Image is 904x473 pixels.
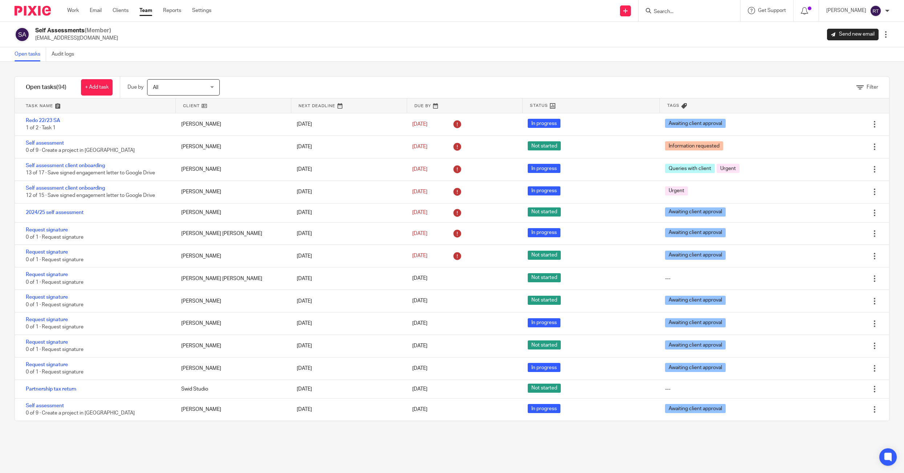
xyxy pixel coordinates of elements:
[26,235,84,240] span: 0 of 1 · Request signature
[665,340,726,349] span: Awaiting client approval
[758,8,786,13] span: Get Support
[174,361,289,376] div: [PERSON_NAME]
[289,316,405,331] div: [DATE]
[153,85,158,90] span: All
[528,273,561,282] span: Not started
[412,407,427,412] span: [DATE]
[26,369,84,375] span: 0 of 1 · Request signature
[528,186,560,195] span: In progress
[412,189,427,194] span: [DATE]
[412,231,427,236] span: [DATE]
[26,302,84,307] span: 0 of 1 · Request signature
[289,117,405,132] div: [DATE]
[174,402,289,417] div: [PERSON_NAME]
[26,362,68,367] a: Request signature
[827,29,879,40] a: Send new email
[289,361,405,376] div: [DATE]
[289,271,405,286] div: [DATE]
[67,7,79,14] a: Work
[289,294,405,308] div: [DATE]
[665,164,715,173] span: Queries with client
[412,210,427,215] span: [DATE]
[665,119,726,128] span: Awaiting client approval
[174,205,289,220] div: [PERSON_NAME]
[530,102,548,109] span: Status
[717,164,739,173] span: Urgent
[528,404,560,413] span: In progress
[665,363,726,372] span: Awaiting client approval
[174,382,289,396] div: Swid Studio
[26,280,84,285] span: 0 of 1 · Request signature
[26,403,64,408] a: Self assessment
[528,340,561,349] span: Not started
[26,210,84,215] a: 2024/25 self assessment
[85,28,111,33] span: (Member)
[528,296,561,305] span: Not started
[528,141,561,150] span: Not started
[26,325,84,330] span: 0 of 1 · Request signature
[665,207,726,217] span: Awaiting client approval
[289,382,405,396] div: [DATE]
[26,84,66,91] h1: Open tasks
[528,228,560,237] span: In progress
[412,144,427,149] span: [DATE]
[174,185,289,199] div: [PERSON_NAME]
[289,185,405,199] div: [DATE]
[26,340,68,345] a: Request signature
[174,226,289,241] div: [PERSON_NAME] [PERSON_NAME]
[412,276,427,281] span: [DATE]
[26,347,84,352] span: 0 of 1 · Request signature
[412,254,427,259] span: [DATE]
[412,321,427,326] span: [DATE]
[163,7,181,14] a: Reports
[174,162,289,177] div: [PERSON_NAME]
[412,122,427,127] span: [DATE]
[26,227,68,233] a: Request signature
[667,102,680,109] span: Tags
[412,343,427,348] span: [DATE]
[81,79,113,96] a: + Add task
[26,387,76,392] a: Partnership tax return
[15,47,46,61] a: Open tasks
[665,141,723,150] span: Information requested
[174,271,289,286] div: [PERSON_NAME] [PERSON_NAME]
[528,251,561,260] span: Not started
[56,84,66,90] span: (94)
[528,164,560,173] span: In progress
[139,7,152,14] a: Team
[113,7,129,14] a: Clients
[15,27,30,42] img: svg%3E
[26,411,135,416] span: 0 of 9 · Create a project in [GEOGRAPHIC_DATA]
[289,226,405,241] div: [DATE]
[665,186,688,195] span: Urgent
[412,387,427,392] span: [DATE]
[665,228,726,237] span: Awaiting client approval
[174,249,289,263] div: [PERSON_NAME]
[289,140,405,154] div: [DATE]
[528,384,561,393] span: Not started
[174,117,289,132] div: [PERSON_NAME]
[26,118,60,123] a: Redo 22/23 SA
[26,126,56,131] span: 1 of 2 · Task 1
[26,257,84,262] span: 0 of 1 · Request signature
[52,47,80,61] a: Audit logs
[26,317,68,322] a: Request signature
[528,119,560,128] span: In progress
[26,250,68,255] a: Request signature
[412,167,427,172] span: [DATE]
[528,318,560,327] span: In progress
[90,7,102,14] a: Email
[867,85,878,90] span: Filter
[26,163,105,168] a: Self assessment client onboarding
[174,294,289,308] div: [PERSON_NAME]
[826,7,866,14] p: [PERSON_NAME]
[35,35,118,42] p: [EMAIL_ADDRESS][DOMAIN_NAME]
[35,27,118,35] h2: Self Assessments
[26,170,155,175] span: 13 of 17 · Save signed engagement letter to Google Drive
[289,249,405,263] div: [DATE]
[174,316,289,331] div: [PERSON_NAME]
[26,272,68,277] a: Request signature
[665,275,670,282] div: ---
[528,207,561,217] span: Not started
[26,295,68,300] a: Request signature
